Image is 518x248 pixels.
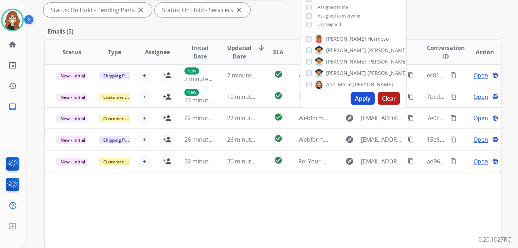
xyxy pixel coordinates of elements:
[99,136,148,144] span: Shipping Protection
[492,93,498,100] mat-icon: language
[273,48,283,56] span: SLA
[450,93,457,100] mat-icon: content_copy
[184,67,199,75] p: New
[318,13,360,19] span: Assigned to everyone
[108,48,121,56] span: Type
[299,93,360,101] span: Picture for wheel claim
[99,93,145,101] span: Customer Support
[184,75,223,83] span: 7 minutes ago
[408,136,414,143] mat-icon: content_copy
[492,115,498,121] mat-icon: language
[326,35,366,42] span: [PERSON_NAME]
[299,136,460,143] span: Webform from [EMAIL_ADDRESS][DOMAIN_NAME] on [DATE]
[326,70,366,77] span: [PERSON_NAME]
[274,156,283,165] mat-icon: check_circle
[450,115,457,121] mat-icon: content_copy
[361,157,404,166] span: [EMAIL_ADDRESS][DOMAIN_NAME]
[137,68,152,82] button: +
[408,158,414,165] mat-icon: content_copy
[184,114,226,122] span: 22 minutes ago
[137,111,152,125] button: +
[492,158,498,165] mat-icon: language
[257,44,266,52] mat-icon: arrow_downward
[408,93,414,100] mat-icon: content_copy
[163,135,172,144] mat-icon: person_add
[184,44,215,61] span: Initial Date
[353,81,393,88] span: [PERSON_NAME]
[326,47,366,54] span: [PERSON_NAME]
[163,157,172,166] mat-icon: person_add
[56,93,89,101] span: New - Initial
[143,71,146,80] span: +
[227,157,268,165] span: 30 minutes ago
[492,136,498,143] mat-icon: language
[56,158,89,166] span: New - Initial
[2,10,22,30] img: avatar
[326,58,366,65] span: [PERSON_NAME]
[163,92,172,101] mat-icon: person_add
[326,81,352,88] span: Ann_Marie
[473,71,488,80] span: Open
[473,92,488,101] span: Open
[299,71,460,79] span: Webform from [EMAIL_ADDRESS][DOMAIN_NAME] on [DATE]
[137,132,152,147] button: +
[473,157,488,166] span: Open
[450,72,457,79] mat-icon: content_copy
[8,82,17,90] mat-icon: history
[274,70,283,79] mat-icon: check_circle
[155,3,250,17] div: Status: On Hold - Servicers
[274,91,283,100] mat-icon: check_circle
[137,154,152,168] button: +
[346,135,354,144] mat-icon: explore
[299,157,390,165] span: Re: Your Extend claim is approved
[478,235,511,244] p: 0.20.1027RC
[367,47,407,54] span: [PERSON_NAME]
[163,71,172,80] mat-icon: person_add
[473,114,488,122] span: Open
[361,114,404,122] span: [EMAIL_ADDRESS][DOMAIN_NAME]
[136,6,145,14] mat-icon: close
[184,136,226,143] span: 26 minutes ago
[143,92,146,101] span: +
[346,114,354,122] mat-icon: explore
[184,96,226,104] span: 13 minutes ago
[63,48,81,56] span: Status
[184,89,199,96] p: New
[163,114,172,122] mat-icon: person_add
[8,102,17,111] mat-icon: inbox
[318,4,348,10] span: Assigned to me
[227,44,251,61] span: Updated Date
[45,27,76,36] p: Emails (5)
[274,113,283,121] mat-icon: check_circle
[346,157,354,166] mat-icon: explore
[143,157,146,166] span: +
[227,114,268,122] span: 22 minutes ago
[492,72,498,79] mat-icon: language
[299,114,460,122] span: Webform from [EMAIL_ADDRESS][DOMAIN_NAME] on [DATE]
[473,135,488,144] span: Open
[408,72,414,79] mat-icon: content_copy
[56,115,89,122] span: New - Initial
[56,136,89,144] span: New - Initial
[227,93,268,101] span: 10 minutes ago
[367,35,389,42] span: Hermoso
[367,70,407,77] span: [PERSON_NAME]
[235,6,243,14] mat-icon: close
[143,135,146,144] span: +
[8,40,17,49] mat-icon: home
[143,114,146,122] span: +
[56,72,89,80] span: New - Initial
[361,135,404,144] span: [EMAIL_ADDRESS][DOMAIN_NAME]
[184,157,226,165] span: 32 minutes ago
[351,92,375,105] button: Apply
[458,40,501,65] th: Action
[145,48,170,56] span: Assignee
[274,134,283,143] mat-icon: check_circle
[427,44,465,61] span: Conversation ID
[318,21,341,27] span: Unassigned
[99,115,145,122] span: Customer Support
[227,71,265,79] span: 7 minutes ago
[43,3,152,17] div: Status: On Hold - Pending Parts
[8,61,17,70] mat-icon: list_alt
[450,158,457,165] mat-icon: content_copy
